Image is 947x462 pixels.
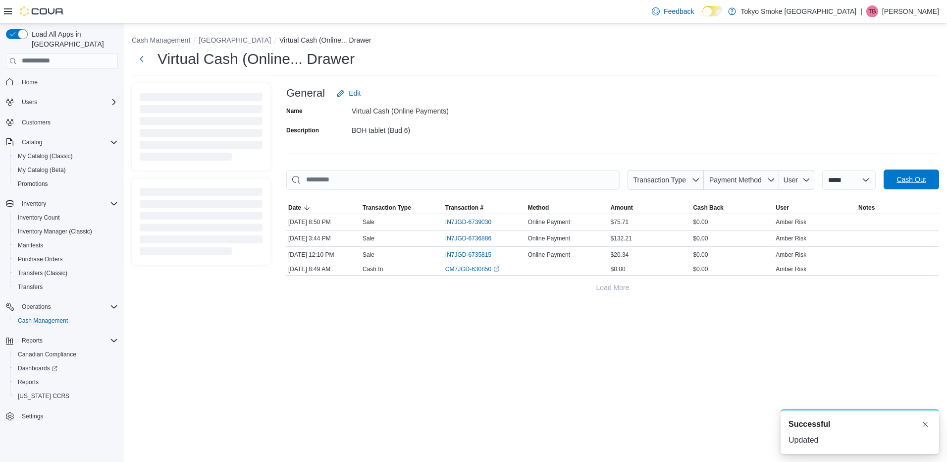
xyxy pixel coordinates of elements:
button: Date [286,202,361,214]
span: $0.00 [611,265,626,273]
span: Reports [18,378,39,386]
span: Settings [22,412,43,420]
button: Catalog [2,135,122,149]
a: Inventory Count [14,212,64,224]
button: IN7JGD-6739030 [445,216,501,228]
span: Transaction # [445,204,483,212]
div: $0.00 [691,263,774,275]
span: My Catalog (Classic) [14,150,118,162]
button: Transfers [10,280,122,294]
button: Operations [2,300,122,314]
span: Transfers (Classic) [14,267,118,279]
div: $0.00 [691,216,774,228]
span: IN7JGD-6736886 [445,234,491,242]
span: Dashboards [14,362,118,374]
a: Purchase Orders [14,253,67,265]
a: [US_STATE] CCRS [14,390,73,402]
p: [PERSON_NAME] [882,5,939,17]
span: Date [288,204,301,212]
span: Transfers [18,283,43,291]
button: Catalog [18,136,46,148]
button: Transaction # [443,202,526,214]
span: Washington CCRS [14,390,118,402]
a: Inventory Manager (Classic) [14,226,96,237]
button: My Catalog (Beta) [10,163,122,177]
button: Reports [10,375,122,389]
div: [DATE] 3:44 PM [286,232,361,244]
span: User [776,204,789,212]
span: IN7JGD-6739030 [445,218,491,226]
button: Cash Management [10,314,122,328]
a: My Catalog (Classic) [14,150,77,162]
button: User [779,170,814,190]
button: Inventory Count [10,211,122,225]
span: Manifests [18,241,43,249]
span: Catalog [22,138,42,146]
a: Customers [18,116,54,128]
span: My Catalog (Classic) [18,152,73,160]
span: Inventory Manager (Classic) [18,228,92,235]
span: Settings [18,410,118,422]
span: Cash Management [18,317,68,325]
span: Online Payment [528,234,570,242]
p: Tokyo Smoke [GEOGRAPHIC_DATA] [741,5,857,17]
a: Home [18,76,42,88]
span: Amber Risk [776,251,806,259]
span: Payment Method [709,176,762,184]
input: Dark Mode [702,6,723,16]
span: Transfers [14,281,118,293]
button: Canadian Compliance [10,347,122,361]
span: Home [22,78,38,86]
span: Edit [349,88,361,98]
img: Cova [20,6,64,16]
button: Purchase Orders [10,252,122,266]
span: $132.21 [611,234,632,242]
button: Users [18,96,41,108]
span: Loading [140,190,263,257]
span: Cash Management [14,315,118,327]
button: Amount [609,202,691,214]
p: Sale [363,218,374,226]
span: My Catalog (Beta) [14,164,118,176]
button: Transaction Type [361,202,443,214]
span: Cash Back [693,204,723,212]
button: Payment Method [704,170,779,190]
span: Load More [596,283,630,292]
span: Feedback [664,6,694,16]
button: Settings [2,409,122,423]
span: TB [868,5,876,17]
div: $0.00 [691,232,774,244]
a: Transfers [14,281,47,293]
button: Virtual Cash (Online... Drawer [279,36,371,44]
input: This is a search bar. As you type, the results lower in the page will automatically filter. [286,170,620,190]
h3: General [286,87,325,99]
span: Catalog [18,136,118,148]
button: [GEOGRAPHIC_DATA] [199,36,271,44]
button: My Catalog (Classic) [10,149,122,163]
p: Sale [363,251,374,259]
button: Customers [2,115,122,129]
span: Successful [789,418,830,430]
button: Inventory [18,198,50,210]
span: Method [528,204,549,212]
button: Transfers (Classic) [10,266,122,280]
a: Settings [18,410,47,422]
button: Cash Back [691,202,774,214]
span: Customers [18,116,118,128]
p: Sale [363,234,374,242]
span: Inventory Manager (Classic) [14,226,118,237]
a: Canadian Compliance [14,348,80,360]
div: Thomas Bruce [866,5,878,17]
span: Home [18,76,118,88]
span: Amber Risk [776,265,806,273]
a: Reports [14,376,43,388]
span: Transaction Type [363,204,411,212]
span: Promotions [14,178,118,190]
div: Notification [789,418,931,430]
nav: An example of EuiBreadcrumbs [132,35,939,47]
span: Purchase Orders [18,255,63,263]
span: Dark Mode [702,16,703,17]
button: Promotions [10,177,122,191]
button: IN7JGD-6736886 [445,232,501,244]
span: Load All Apps in [GEOGRAPHIC_DATA] [28,29,118,49]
